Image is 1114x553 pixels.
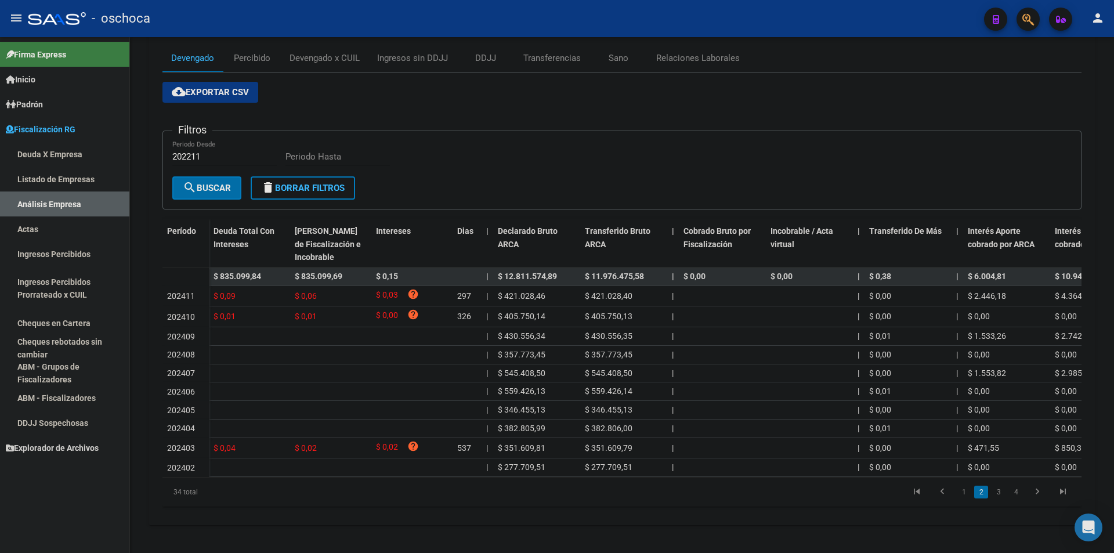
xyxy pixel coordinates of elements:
[585,350,632,359] span: $ 357.773,45
[858,291,859,301] span: |
[968,424,990,433] span: $ 0,00
[906,486,928,498] a: go to first page
[968,462,990,472] span: $ 0,00
[1055,272,1098,281] span: $ 10.943,48
[1055,350,1077,359] span: $ 0,00
[261,183,345,193] span: Borrar Filtros
[486,350,488,359] span: |
[672,443,674,453] span: |
[498,226,558,249] span: Declarado Bruto ARCA
[956,424,958,433] span: |
[209,219,290,270] datatable-header-cell: Deuda Total Con Intereses
[172,85,186,99] mat-icon: cloud_download
[486,226,489,236] span: |
[990,482,1007,502] li: page 3
[498,272,557,281] span: $ 12.811.574,89
[1055,462,1077,472] span: $ 0,00
[214,443,236,453] span: $ 0,04
[585,226,650,249] span: Transferido Bruto ARCA
[1055,405,1077,414] span: $ 0,00
[585,312,632,321] span: $ 405.750,13
[407,288,419,300] i: help
[869,405,891,414] span: $ 0,00
[1009,486,1023,498] a: 4
[1052,486,1074,498] a: go to last page
[498,368,545,378] span: $ 545.408,50
[672,272,674,281] span: |
[167,350,195,359] span: 202408
[457,312,471,321] span: 326
[407,309,419,320] i: help
[956,443,958,453] span: |
[498,350,545,359] span: $ 357.773,45
[457,226,473,236] span: Dias
[407,440,419,452] i: help
[486,272,489,281] span: |
[493,219,580,270] datatable-header-cell: Declarado Bruto ARCA
[498,312,545,321] span: $ 405.750,14
[486,331,488,341] span: |
[869,424,891,433] span: $ 0,01
[585,405,632,414] span: $ 346.455,13
[968,312,990,321] span: $ 0,00
[498,386,545,396] span: $ 559.426,13
[968,443,999,453] span: $ 471,55
[865,219,952,270] datatable-header-cell: Transferido De Más
[1055,331,1093,341] span: $ 2.742,48
[956,226,959,236] span: |
[609,52,628,64] div: Sano
[667,219,679,270] datatable-header-cell: |
[869,368,891,378] span: $ 0,00
[869,350,891,359] span: $ 0,00
[486,312,488,321] span: |
[585,368,632,378] span: $ 545.408,50
[585,462,632,472] span: $ 277.709,51
[679,219,766,270] datatable-header-cell: Cobrado Bruto por Fiscalización
[172,122,212,138] h3: Filtros
[167,387,195,396] span: 202406
[585,272,644,281] span: $ 11.976.475,58
[498,291,545,301] span: $ 421.028,46
[498,443,545,453] span: $ 351.609,81
[858,462,859,472] span: |
[956,350,958,359] span: |
[585,443,632,453] span: $ 351.609,79
[1055,386,1077,396] span: $ 0,00
[955,482,972,502] li: page 1
[295,291,317,301] span: $ 0,06
[672,291,674,301] span: |
[162,478,344,507] div: 34 total
[486,386,488,396] span: |
[672,312,674,321] span: |
[956,405,958,414] span: |
[585,386,632,396] span: $ 559.426,14
[672,386,674,396] span: |
[214,226,274,249] span: Deuda Total Con Intereses
[869,226,942,236] span: Transferido De Más
[295,443,317,453] span: $ 0,02
[1075,514,1102,541] div: Open Intercom Messenger
[968,368,1006,378] span: $ 1.553,82
[968,272,1006,281] span: $ 6.004,81
[968,386,990,396] span: $ 0,00
[376,226,411,236] span: Intereses
[672,424,674,433] span: |
[486,291,488,301] span: |
[968,291,1006,301] span: $ 2.446,18
[952,219,963,270] datatable-header-cell: |
[498,424,545,433] span: $ 382.805,99
[869,331,891,341] span: $ 0,01
[6,98,43,111] span: Padrón
[1055,291,1093,301] span: $ 4.364,76
[672,405,674,414] span: |
[498,331,545,341] span: $ 430.556,34
[956,462,958,472] span: |
[295,226,361,262] span: [PERSON_NAME] de Fiscalización e Incobrable
[869,312,891,321] span: $ 0,00
[931,486,953,498] a: go to previous page
[858,368,859,378] span: |
[869,291,891,301] span: $ 0,00
[858,226,860,236] span: |
[486,424,488,433] span: |
[858,386,859,396] span: |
